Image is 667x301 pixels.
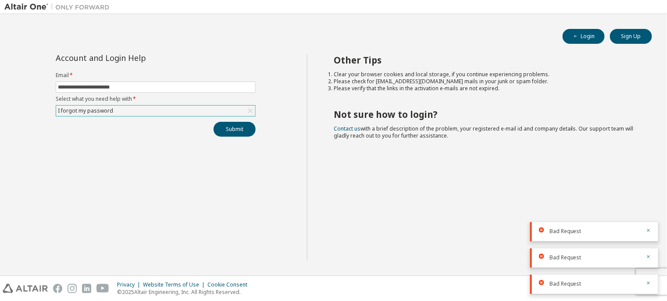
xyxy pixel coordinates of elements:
[549,254,581,261] span: Bad Request
[4,3,114,11] img: Altair One
[56,54,216,61] div: Account and Login Help
[96,284,109,293] img: youtube.svg
[56,106,255,116] div: I forgot my password
[143,281,207,288] div: Website Terms of Use
[214,122,256,137] button: Submit
[549,280,581,287] span: Bad Request
[549,228,581,235] span: Bad Request
[334,125,634,139] span: with a brief description of the problem, your registered e-mail id and company details. Our suppo...
[82,284,91,293] img: linkedin.svg
[56,72,256,79] label: Email
[207,281,253,288] div: Cookie Consent
[334,125,360,132] a: Contact us
[117,288,253,296] p: © 2025 Altair Engineering, Inc. All Rights Reserved.
[334,78,636,85] li: Please check for [EMAIL_ADDRESS][DOMAIN_NAME] mails in your junk or spam folder.
[334,71,636,78] li: Clear your browser cookies and local storage, if you continue experiencing problems.
[334,85,636,92] li: Please verify that the links in the activation e-mails are not expired.
[610,29,652,44] button: Sign Up
[56,96,256,103] label: Select what you need help with
[117,281,143,288] div: Privacy
[334,54,636,66] h2: Other Tips
[57,106,114,116] div: I forgot my password
[68,284,77,293] img: instagram.svg
[334,109,636,120] h2: Not sure how to login?
[3,284,48,293] img: altair_logo.svg
[53,284,62,293] img: facebook.svg
[563,29,605,44] button: Login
